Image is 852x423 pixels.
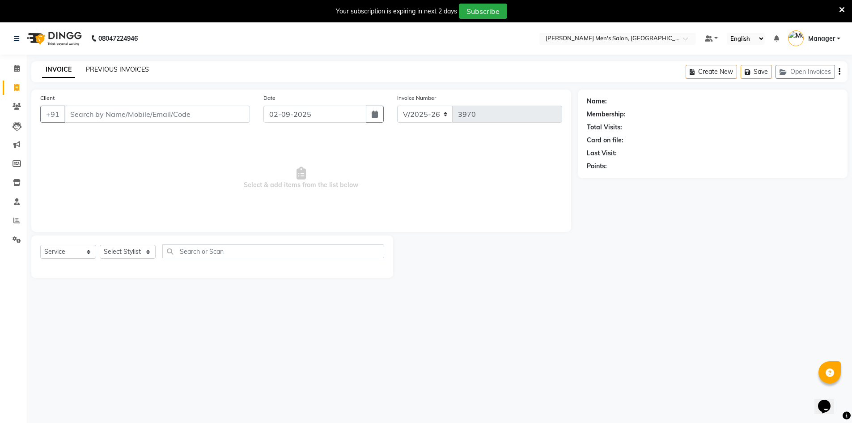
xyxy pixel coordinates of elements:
span: Manager [808,34,835,43]
span: Select & add items from the list below [40,133,562,223]
button: +91 [40,106,65,123]
b: 08047224946 [98,26,138,51]
button: Create New [686,65,737,79]
button: Subscribe [459,4,507,19]
div: Your subscription is expiring in next 2 days [336,7,457,16]
input: Search by Name/Mobile/Email/Code [64,106,250,123]
label: Invoice Number [397,94,436,102]
button: Save [741,65,772,79]
a: PREVIOUS INVOICES [86,65,149,73]
label: Client [40,94,55,102]
div: Name: [587,97,607,106]
img: logo [23,26,84,51]
div: Membership: [587,110,626,119]
label: Date [263,94,276,102]
iframe: chat widget [814,387,843,414]
a: INVOICE [42,62,75,78]
div: Total Visits: [587,123,622,132]
div: Last Visit: [587,149,617,158]
button: Open Invoices [776,65,835,79]
img: Manager [788,30,804,46]
input: Search or Scan [162,244,384,258]
div: Card on file: [587,136,623,145]
div: Points: [587,162,607,171]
